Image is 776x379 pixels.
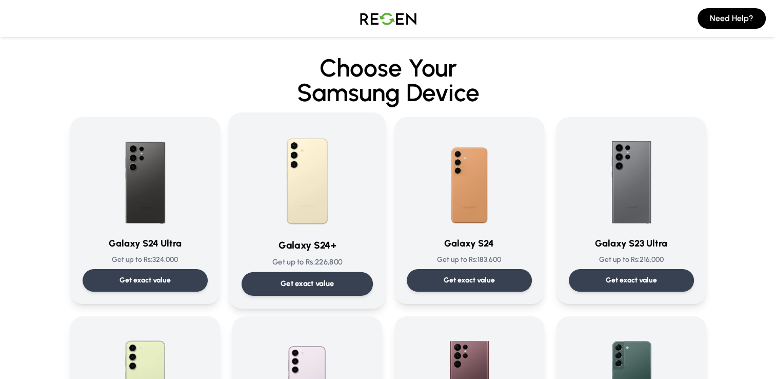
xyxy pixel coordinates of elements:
p: Get exact value [606,275,657,286]
img: Galaxy S23 Ultra [582,129,681,228]
h3: Galaxy S24 [407,236,532,251]
p: Get exact value [280,278,334,289]
h3: Galaxy S24 Ultra [83,236,208,251]
h3: Galaxy S23 Ultra [569,236,694,251]
p: Get up to Rs: 226,800 [241,257,372,268]
p: Get exact value [444,275,495,286]
img: Galaxy S24+ [255,125,359,229]
img: Galaxy S24 [420,129,519,228]
span: Samsung Device [70,80,706,105]
img: Galaxy S24 Ultra [96,129,194,228]
span: Choose Your [320,53,457,83]
h3: Galaxy S24+ [241,238,372,253]
button: Need Help? [698,8,766,29]
p: Get up to Rs: 183,600 [407,255,532,265]
p: Get up to Rs: 216,000 [569,255,694,265]
p: Get up to Rs: 324,000 [83,255,208,265]
img: Logo [352,4,424,33]
p: Get exact value [120,275,171,286]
